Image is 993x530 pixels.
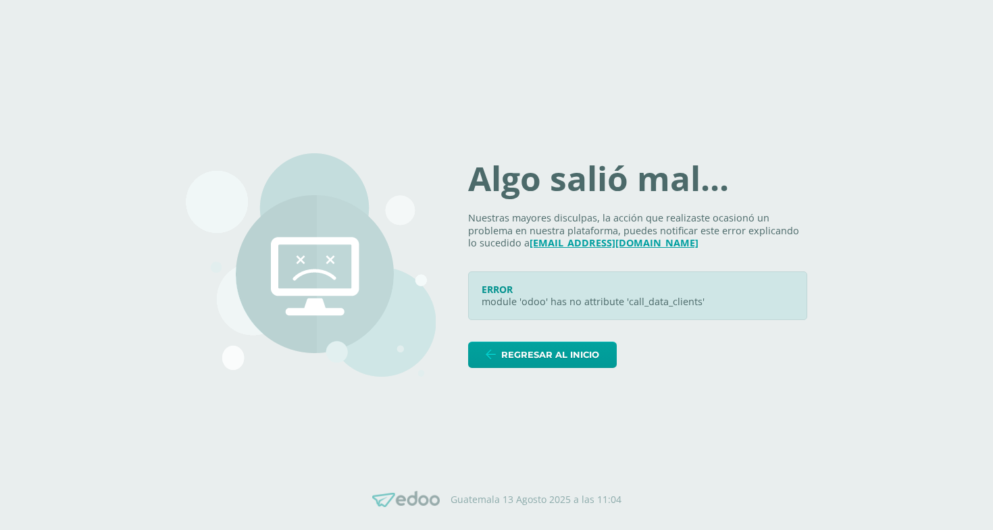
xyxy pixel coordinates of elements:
[530,236,698,249] a: [EMAIL_ADDRESS][DOMAIN_NAME]
[186,153,436,377] img: 500.png
[451,494,621,506] p: Guatemala 13 Agosto 2025 a las 11:04
[482,283,513,296] span: ERROR
[501,342,599,367] span: Regresar al inicio
[468,212,807,250] p: Nuestras mayores disculpas, la acción que realizaste ocasionó un problema en nuestra plataforma, ...
[372,491,440,508] img: Edoo
[468,162,807,196] h1: Algo salió mal...
[468,342,617,368] a: Regresar al inicio
[482,296,794,309] p: module 'odoo' has no attribute 'call_data_clients'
